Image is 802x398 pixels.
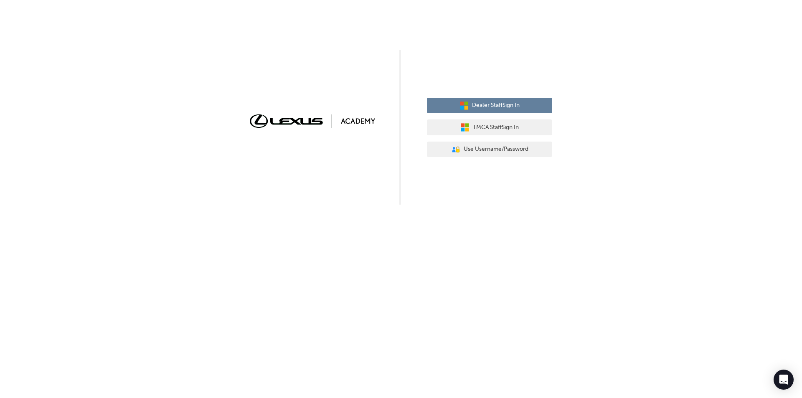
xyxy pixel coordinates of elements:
[472,101,520,110] span: Dealer Staff Sign In
[427,142,552,157] button: Use Username/Password
[427,98,552,114] button: Dealer StaffSign In
[464,144,528,154] span: Use Username/Password
[427,119,552,135] button: TMCA StaffSign In
[250,114,375,127] img: Trak
[473,123,519,132] span: TMCA Staff Sign In
[774,370,794,390] div: Open Intercom Messenger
